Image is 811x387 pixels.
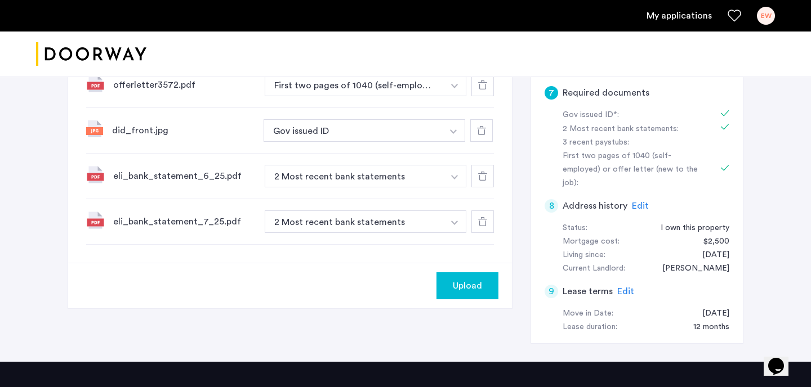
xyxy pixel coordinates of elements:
[563,136,705,150] div: 3 recent paystubs:
[113,78,256,92] div: offerletter3572.pdf
[728,9,741,22] a: Favorites
[450,129,457,134] img: arrow
[86,74,104,92] img: file
[113,215,256,228] div: eli_bank_statement_7_25.pdf
[691,249,729,262] div: 04/12/2002
[86,165,104,183] img: file
[451,175,458,179] img: arrow
[265,210,444,233] button: button
[563,307,613,321] div: Move in Date:
[563,109,705,122] div: Gov issued ID*:
[563,150,705,190] div: First two pages of 1040 (self-employed) or offer letter (new to the job):
[757,7,775,25] div: EW
[682,321,729,334] div: 12 months
[651,262,729,276] div: Alison Waldman
[451,220,458,225] img: arrow
[113,169,256,183] div: eli_bank_statement_6_25.pdf
[36,33,146,75] img: logo
[764,342,800,376] iframe: chat widget
[649,222,729,235] div: I own this property
[563,262,625,276] div: Current Landlord:
[443,165,466,187] button: button
[691,307,729,321] div: 09/01/2025
[563,249,605,262] div: Living since:
[563,199,627,213] h5: Address history
[265,74,444,96] button: button
[264,119,443,142] button: button
[86,211,104,229] img: file
[442,119,465,142] button: button
[563,123,705,136] div: 2 Most recent bank statements:
[443,74,466,96] button: button
[692,235,729,249] div: $2,500
[563,86,649,100] h5: Required documents
[563,222,587,235] div: Status:
[112,124,255,137] div: did_front.jpg
[563,285,613,298] h5: Lease terms
[86,120,103,137] img: file
[443,210,466,233] button: button
[647,9,712,22] a: My application
[563,235,620,249] div: Mortgage cost:
[563,321,617,334] div: Lease duration:
[617,287,634,296] span: Edit
[545,86,558,100] div: 7
[265,165,444,187] button: button
[36,33,146,75] a: Cazamio logo
[545,285,558,298] div: 9
[451,84,458,88] img: arrow
[545,199,558,213] div: 8
[436,272,498,299] button: button
[453,279,482,292] span: Upload
[632,201,649,210] span: Edit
